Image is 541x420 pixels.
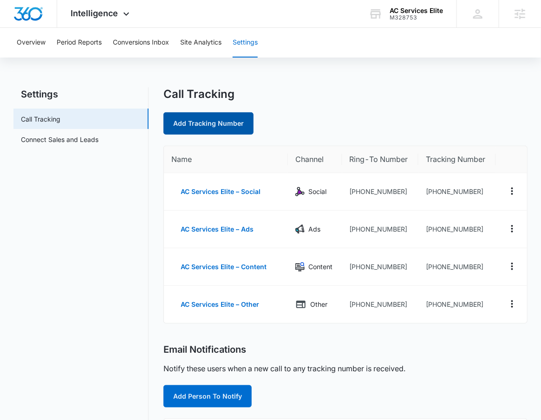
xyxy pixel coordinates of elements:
p: Notify these users when a new call to any tracking number is received. [163,363,405,374]
th: Name [164,146,288,173]
td: [PHONE_NUMBER] [342,173,418,211]
button: Site Analytics [180,28,222,58]
td: [PHONE_NUMBER] [418,211,496,248]
p: Social [308,187,326,197]
button: AC Services Elite – Social [171,181,270,203]
td: [PHONE_NUMBER] [342,248,418,286]
th: Ring-To Number [342,146,418,173]
h2: Settings [13,87,149,101]
a: Call Tracking [21,114,60,124]
button: Settings [233,28,258,58]
button: AC Services Elite – Ads [171,218,263,240]
img: Social [295,187,305,196]
h1: Call Tracking [163,87,235,101]
button: Actions [505,221,520,236]
button: AC Services Elite – Content [171,256,276,278]
button: AC Services Elite – Other [171,293,268,316]
span: Intelligence [71,8,118,18]
td: [PHONE_NUMBER] [418,286,496,323]
button: Conversions Inbox [113,28,169,58]
p: Other [310,299,327,310]
button: Actions [505,259,520,274]
td: [PHONE_NUMBER] [342,286,418,323]
div: account id [390,14,443,21]
h2: Email Notifications [163,344,246,355]
td: [PHONE_NUMBER] [418,173,496,211]
th: Tracking Number [418,146,496,173]
p: Ads [308,224,320,234]
img: Content [295,262,305,271]
div: account name [390,7,443,14]
a: Add Tracking Number [163,112,254,135]
button: Actions [505,297,520,311]
img: Ads [295,225,305,234]
button: Overview [17,28,46,58]
button: Actions [505,184,520,199]
button: Period Reports [57,28,102,58]
td: [PHONE_NUMBER] [342,211,418,248]
td: [PHONE_NUMBER] [418,248,496,286]
p: Content [308,262,332,272]
th: Channel [288,146,342,173]
button: Add Person To Notify [163,385,252,407]
a: Connect Sales and Leads [21,135,98,144]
